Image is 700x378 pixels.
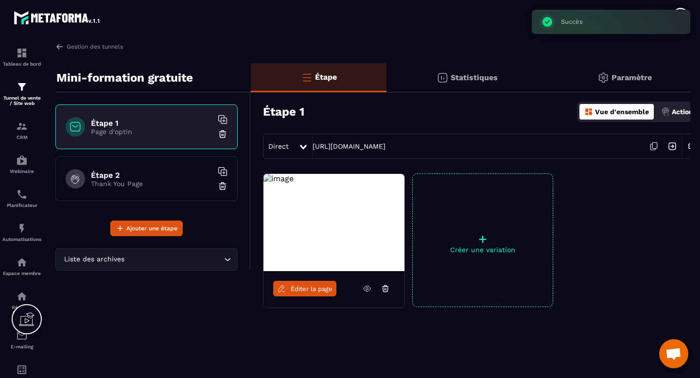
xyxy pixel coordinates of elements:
button: Ajouter une étape [110,221,183,236]
p: Page d'optin [91,128,212,136]
p: E-mailing [2,344,41,349]
p: CRM [2,135,41,140]
a: Gestion des tunnels [55,42,123,51]
h6: Étape 2 [91,171,212,180]
p: Thank You Page [91,180,212,188]
p: Espace membre [2,271,41,276]
a: automationsautomationsEspace membre [2,249,41,283]
p: + [413,232,553,246]
div: Search for option [55,248,238,271]
img: automations [16,155,28,166]
p: Tableau de bord [2,61,41,67]
a: schedulerschedulerPlanificateur [2,181,41,215]
a: Ouvrir le chat [659,339,688,368]
img: formation [16,81,28,93]
a: [URL][DOMAIN_NAME] [313,142,385,150]
h3: Étape 1 [263,105,304,119]
img: image [263,174,294,183]
img: automations [16,257,28,268]
img: formation [16,47,28,59]
img: trash [218,181,227,191]
p: Mini-formation gratuite [56,68,193,87]
img: arrow [55,42,64,51]
a: formationformationCRM [2,113,41,147]
img: accountant [16,364,28,376]
p: Paramètre [612,73,652,82]
p: Actions [672,108,697,116]
img: formation [16,120,28,132]
p: Vue d'ensemble [595,108,649,116]
img: stats.20deebd0.svg [437,72,448,84]
p: Tunnel de vente / Site web [2,95,41,106]
img: dashboard-orange.40269519.svg [584,107,593,116]
img: bars-o.4a397970.svg [301,71,313,83]
a: automationsautomationsWebinaire [2,147,41,181]
span: Ajouter une étape [126,223,177,233]
a: formationformationTunnel de vente / Site web [2,74,41,113]
a: social-networksocial-networkRéseaux Sociaux [2,283,41,323]
h6: Étape 1 [91,119,212,128]
p: Planificateur [2,203,41,208]
img: trash [218,129,227,139]
img: social-network [16,291,28,302]
span: Direct [268,142,289,150]
img: arrow-next.bcc2205e.svg [663,137,682,155]
img: scheduler [16,189,28,200]
p: Webinaire [2,169,41,174]
a: formationformationTableau de bord [2,40,41,74]
span: Éditer la page [291,285,332,292]
img: automations [16,223,28,234]
span: Liste des archives [62,254,126,265]
p: Étape [315,72,337,82]
img: email [16,330,28,342]
input: Search for option [126,254,222,265]
a: Éditer la page [273,281,336,296]
p: Automatisations [2,237,41,242]
p: Réseaux Sociaux [2,305,41,315]
img: logo [14,9,101,26]
img: actions.d6e523a2.png [661,107,670,116]
img: setting-gr.5f69749f.svg [597,72,609,84]
a: emailemailE-mailing [2,323,41,357]
p: Créer une variation [413,246,553,254]
p: Statistiques [451,73,498,82]
a: automationsautomationsAutomatisations [2,215,41,249]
